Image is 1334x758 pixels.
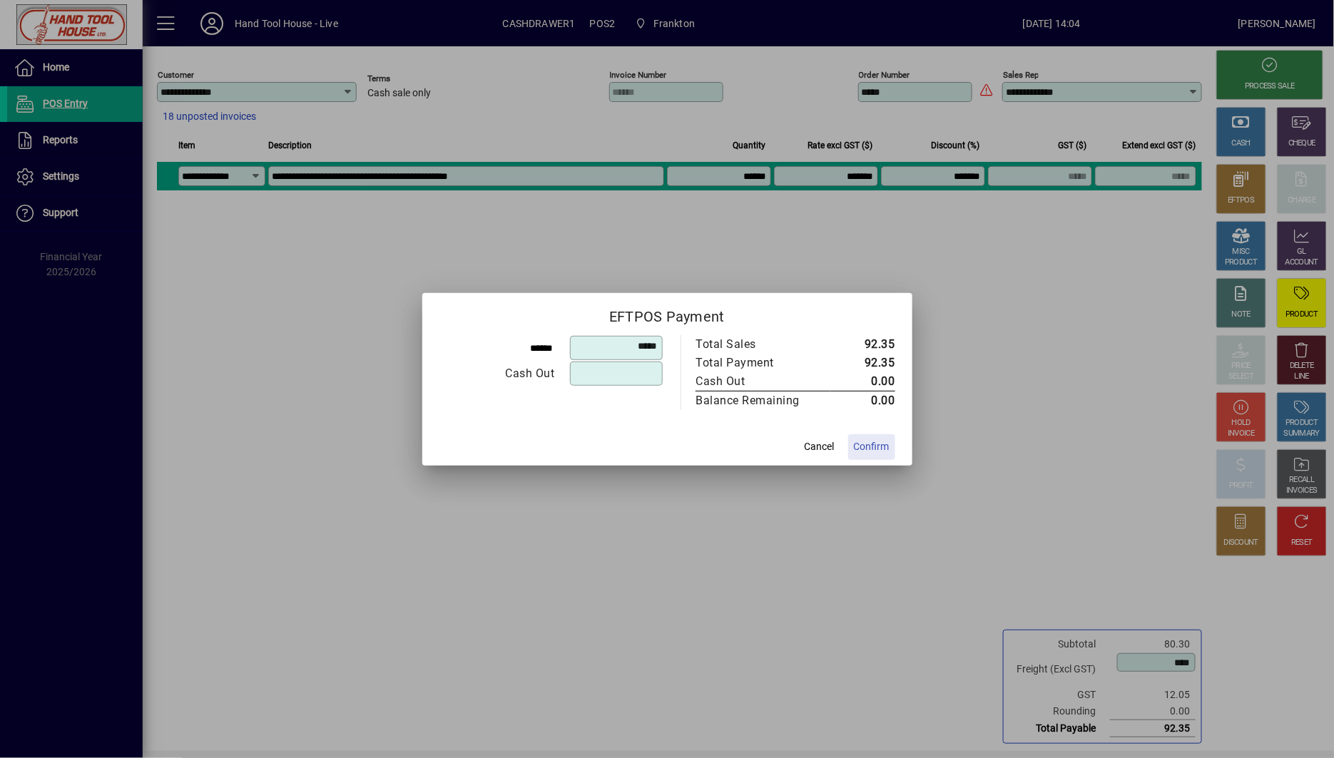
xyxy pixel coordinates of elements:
button: Cancel [797,434,842,460]
span: Cancel [805,439,835,454]
td: 92.35 [830,335,895,354]
div: Balance Remaining [696,392,816,409]
td: Total Payment [696,354,830,372]
td: 0.00 [830,372,895,391]
span: Confirm [854,439,890,454]
div: Cash Out [696,373,816,390]
div: Cash Out [440,365,555,382]
button: Confirm [848,434,895,460]
td: 92.35 [830,354,895,372]
h2: EFTPOS Payment [422,293,912,334]
td: 0.00 [830,391,895,410]
td: Total Sales [696,335,830,354]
